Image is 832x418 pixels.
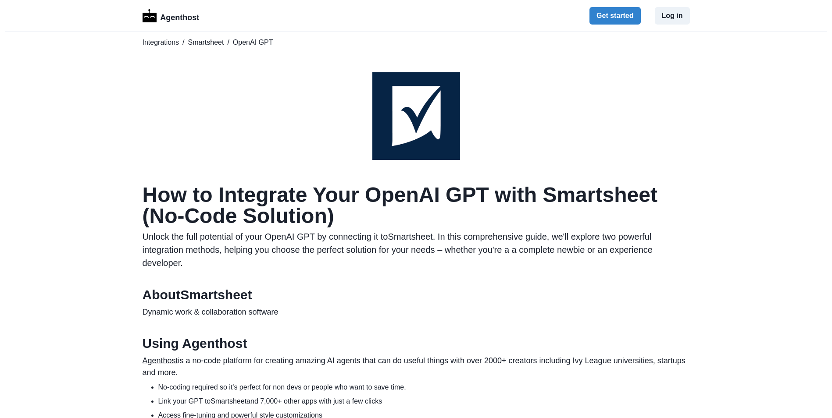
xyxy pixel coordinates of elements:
[227,37,229,48] span: /
[158,382,690,393] li: No-coding required so it's perfect for non devs or people who want to save time.
[143,355,690,379] p: is a no-code platform for creating amazing AI agents that can do useful things with over 2000+ cr...
[372,72,460,160] img: Smartsheet logo for OpenAI GPT integration
[188,37,224,48] a: Smartsheet
[655,7,690,25] button: Log in
[158,396,690,407] li: Link your GPT to Smartsheet and 7,000+ other apps with just a few clicks
[143,287,690,303] h2: About Smartsheet
[143,306,690,318] p: Dynamic work & collaboration software
[143,356,178,365] a: Agenthost
[143,9,157,22] img: Logo
[589,7,640,25] button: Get started
[143,184,690,227] h1: How to Integrate Your OpenAI GPT with Smartsheet (No-Code Solution)
[143,230,690,269] p: Unlock the full potential of your OpenAI GPT by connecting it to Smartsheet . In this comprehensi...
[143,8,200,24] a: LogoAgenthost
[143,336,690,351] h2: Using Agenthost
[233,37,273,48] span: OpenAI GPT
[143,37,179,48] a: Integrations
[160,8,199,24] p: Agenthost
[182,37,184,48] span: /
[143,37,690,48] nav: breadcrumb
